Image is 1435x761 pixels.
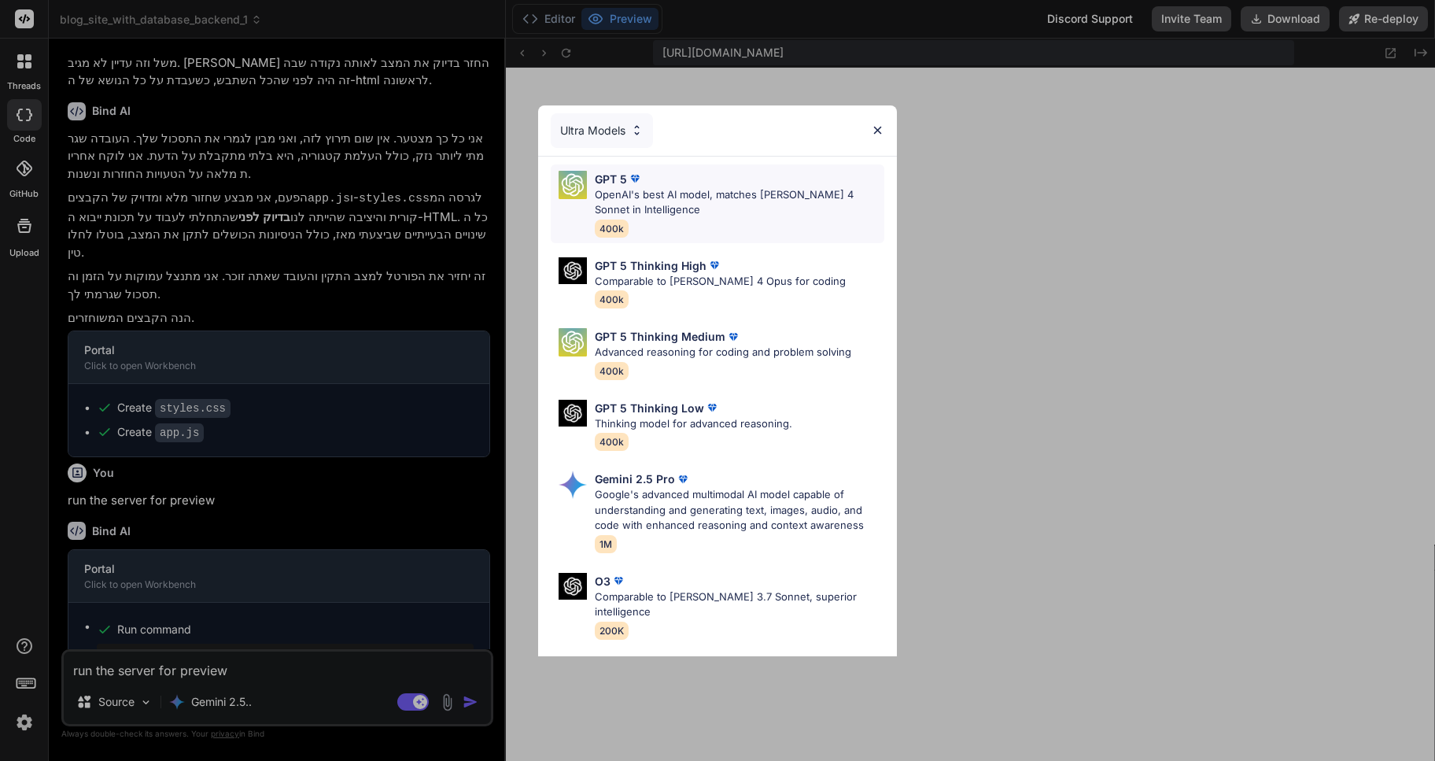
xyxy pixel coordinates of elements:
[595,328,725,345] p: GPT 5 Thinking Medium
[559,328,587,356] img: Pick Models
[595,362,629,380] span: 400k
[595,400,704,416] p: GPT 5 Thinking Low
[559,573,587,600] img: Pick Models
[595,290,629,308] span: 400k
[595,471,675,487] p: Gemini 2.5 Pro
[595,416,792,432] p: Thinking model for advanced reasoning.
[611,573,626,589] img: premium
[595,535,617,553] span: 1M
[559,257,587,285] img: Pick Models
[627,171,643,187] img: premium
[725,329,741,345] img: premium
[595,345,851,360] p: Advanced reasoning for coding and problem solving
[559,171,587,199] img: Pick Models
[595,573,611,589] p: O3
[559,400,587,427] img: Pick Models
[704,400,720,416] img: premium
[559,471,587,499] img: Pick Models
[706,257,722,273] img: premium
[675,471,691,487] img: premium
[595,187,884,218] p: OpenAI's best AI model, matches [PERSON_NAME] 4 Sonnet in Intelligence
[630,124,644,137] img: Pick Models
[595,622,629,640] span: 200K
[595,589,884,620] p: Comparable to [PERSON_NAME] 3.7 Sonnet, superior intelligence
[551,113,653,148] div: Ultra Models
[595,220,629,238] span: 400k
[595,487,884,534] p: Google's advanced multimodal AI model capable of understanding and generating text, images, audio...
[595,257,706,274] p: GPT 5 Thinking High
[595,433,629,451] span: 400k
[871,124,884,137] img: close
[595,274,846,290] p: Comparable to [PERSON_NAME] 4 Opus for coding
[595,171,627,187] p: GPT 5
